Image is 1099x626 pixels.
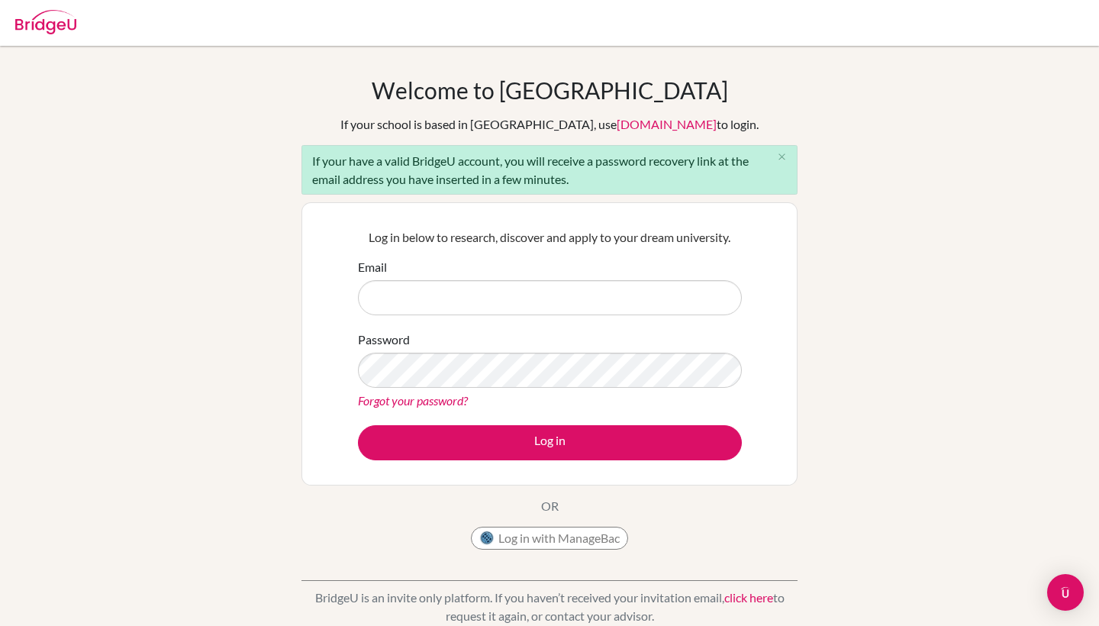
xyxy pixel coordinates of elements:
i: close [776,151,788,163]
p: OR [541,497,559,515]
button: Log in with ManageBac [471,527,628,550]
a: [DOMAIN_NAME] [617,117,717,131]
button: Close [766,146,797,169]
label: Password [358,331,410,349]
a: click here [724,590,773,605]
p: Log in below to research, discover and apply to your dream university. [358,228,742,247]
img: Bridge-U [15,10,76,34]
button: Log in [358,425,742,460]
h1: Welcome to [GEOGRAPHIC_DATA] [372,76,728,104]
label: Email [358,258,387,276]
div: If your have a valid BridgeU account, you will receive a password recovery link at the email addr... [301,145,798,195]
p: BridgeU is an invite only platform. If you haven’t received your invitation email, to request it ... [301,589,798,625]
div: If your school is based in [GEOGRAPHIC_DATA], use to login. [340,115,759,134]
a: Forgot your password? [358,393,468,408]
div: Open Intercom Messenger [1047,574,1084,611]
